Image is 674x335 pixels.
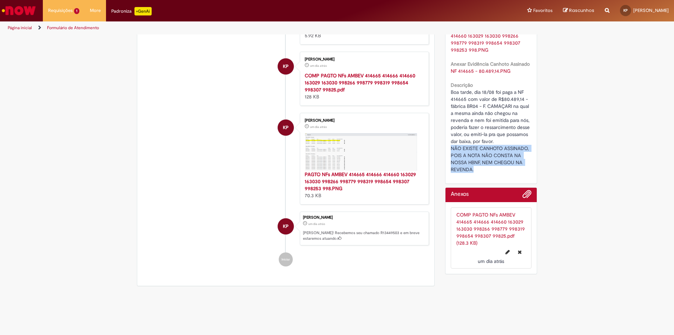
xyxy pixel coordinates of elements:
[451,82,473,88] b: Descrição
[310,64,327,68] span: um dia atrás
[48,7,73,14] span: Requisições
[283,119,289,136] span: KP
[451,68,510,74] a: Download de NF 414665 - 80.489,14.PNG
[478,258,504,264] span: um dia atrás
[514,246,526,258] button: Excluir COMP PAGTO NFs AMBEV 414665 414666 414660 163029 163030 998266 998779 998319 998654 99830...
[278,120,294,136] div: Kaline Peixoto
[563,7,594,14] a: Rascunhos
[478,258,504,264] time: 26/08/2025 16:22:22
[456,212,525,246] a: COMP PAGTO NFs AMBEV 414665 414666 414660 163029 163030 998266 998779 998319 998654 998307 99825....
[90,7,101,14] span: More
[623,8,628,13] span: KP
[283,218,289,235] span: KP
[8,25,32,31] a: Página inicial
[5,21,444,34] ul: Trilhas de página
[451,61,530,67] b: Anexar Evidência Canhoto Assinado
[278,218,294,234] div: Kaline Peixoto
[303,230,425,241] p: [PERSON_NAME]! Recebemos seu chamado R13449503 e em breve estaremos atuando.
[278,58,294,75] div: Kaline Peixoto
[308,222,325,226] time: 26/08/2025 16:26:37
[305,57,422,62] div: [PERSON_NAME]
[134,7,152,15] p: +GenAi
[1,4,37,18] img: ServiceNow
[533,7,553,14] span: Favoritos
[305,118,422,123] div: [PERSON_NAME]
[310,125,327,129] span: um dia atrás
[111,7,152,15] div: Padroniza
[283,58,289,75] span: KP
[501,246,514,258] button: Editar nome de arquivo COMP PAGTO NFs AMBEV 414665 414666 414660 163029 163030 998266 998779 9983...
[451,26,529,53] a: Download de PAGTO NFs AMBEV 414665 414666 414660 163029 163030 998266 998779 998319 998654 998307...
[305,171,422,199] div: 70.3 KB
[305,72,422,100] div: 128 KB
[74,8,79,14] span: 1
[308,222,325,226] span: um dia atrás
[633,7,669,13] span: [PERSON_NAME]
[305,72,415,93] a: COMP PAGTO NFs AMBEV 414665 414666 414660 163029 163030 998266 998779 998319 998654 998307 99825.pdf
[303,215,425,220] div: [PERSON_NAME]
[305,171,416,192] a: PAGTO NFs AMBEV 414665 414666 414660 163029 163030 998266 998779 998319 998654 998307 998253 998.PNG
[522,189,531,202] button: Adicionar anexos
[451,191,469,198] h2: Anexos
[143,212,429,245] li: Kaline Peixoto
[451,89,531,173] span: Boa tarde, dia 18/08 foi paga a NF 414665 com valor de R$80.489,14 - fábrica BR04 - F. CAMAÇARI n...
[569,7,594,14] span: Rascunhos
[47,25,99,31] a: Formulário de Atendimento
